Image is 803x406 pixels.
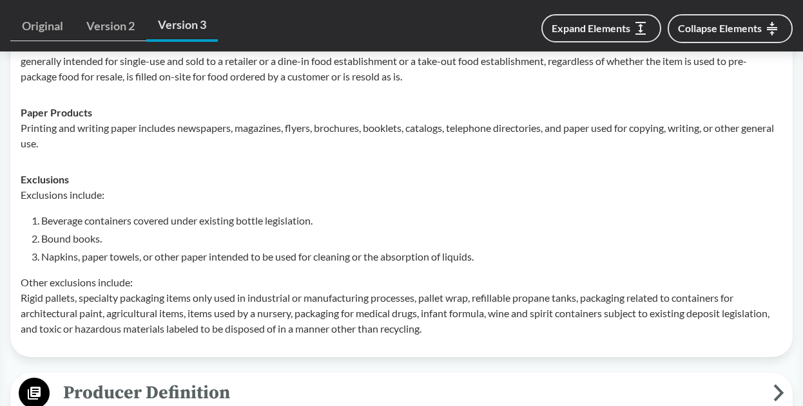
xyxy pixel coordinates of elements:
p: Food serviceware includes paper or plastic plates, wraps, cups, bowls, pizza boxes, cutlery, stra... [21,38,782,84]
p: Printing and writing paper includes newspapers, magazines, flyers, brochures, booklets, catalogs,... [21,120,782,151]
li: Beverage containers covered under existing bottle legislation. [41,213,782,228]
p: Other exclusions include: Rigid pallets, specialty packaging items only used in industrial or man... [21,275,782,337]
button: Expand Elements [541,14,661,42]
li: Bound books. [41,231,782,246]
strong: Paper Products [21,106,92,118]
li: Napkins, paper towels, or other paper intended to be used for cleaning or the absorption of liquids. [41,249,782,264]
p: Exclusions include: [21,187,782,203]
strong: Exclusions [21,173,69,185]
a: Version 2 [75,12,146,41]
button: Collapse Elements [668,14,793,43]
a: Version 3 [146,10,218,42]
a: Original [10,12,75,41]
